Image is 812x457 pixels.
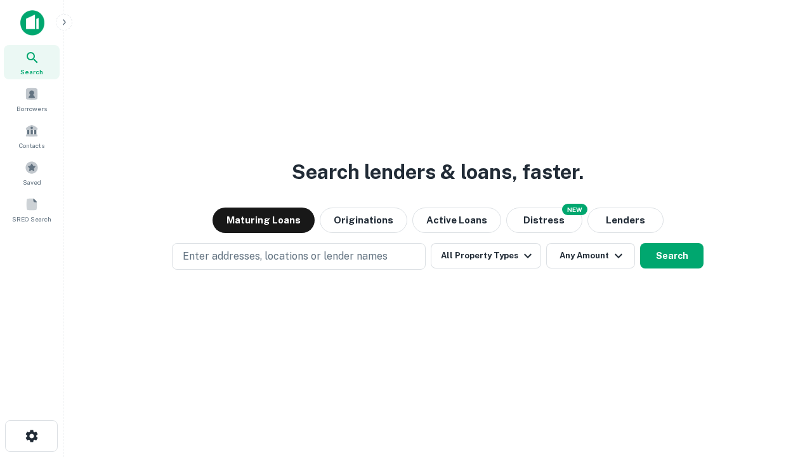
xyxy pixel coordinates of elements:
[4,119,60,153] a: Contacts
[4,82,60,116] a: Borrowers
[172,243,426,270] button: Enter addresses, locations or lender names
[506,208,582,233] button: Search distressed loans with lien and other non-mortgage details.
[640,243,704,268] button: Search
[292,157,584,187] h3: Search lenders & loans, faster.
[4,45,60,79] a: Search
[587,208,664,233] button: Lenders
[431,243,541,268] button: All Property Types
[20,67,43,77] span: Search
[4,156,60,190] a: Saved
[19,140,44,150] span: Contacts
[12,214,51,224] span: SREO Search
[546,243,635,268] button: Any Amount
[749,315,812,376] iframe: Chat Widget
[213,208,315,233] button: Maturing Loans
[4,192,60,227] a: SREO Search
[320,208,407,233] button: Originations
[183,249,388,264] p: Enter addresses, locations or lender names
[412,208,501,233] button: Active Loans
[23,177,41,187] span: Saved
[16,103,47,114] span: Borrowers
[20,10,44,36] img: capitalize-icon.png
[562,204,587,215] div: NEW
